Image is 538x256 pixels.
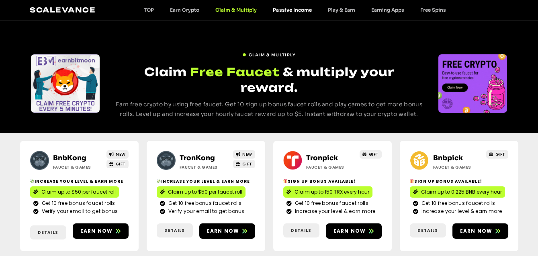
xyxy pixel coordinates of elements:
span: Claim up to $50 per faucet roll [41,188,116,196]
span: GIFT [369,151,379,157]
span: Earn now [80,227,113,235]
span: Get 10 free bonus faucet rolls [419,200,495,207]
span: Increase your level & earn more [293,208,375,215]
span: NEW [242,151,252,157]
span: Claim [144,65,186,79]
span: Free Faucet [190,64,279,80]
a: Tronpick [306,154,338,162]
span: Claim & Multiply [249,52,296,58]
span: Earn now [333,227,366,235]
a: Claim up to $50 per faucet roll [157,186,245,198]
span: NEW [116,151,126,157]
a: BnbKong [53,154,86,162]
h2: Sign Up Bonus Available! [283,178,382,184]
a: Scalevance [30,6,96,14]
span: GIFT [116,161,126,167]
span: Claim up to 0.225 BNB every hour [421,188,502,196]
a: NEW [233,150,255,159]
a: Play & Earn [319,7,363,13]
nav: Menu [136,7,454,13]
h2: Faucet & Games [306,164,356,170]
span: Increase your level & earn more [419,208,502,215]
h2: Increase your level & earn more [30,178,129,184]
span: Get 10 free bonus faucet rolls [40,200,115,207]
a: TOP [136,7,162,13]
a: Details [157,223,193,237]
a: Earn now [326,223,382,239]
span: GIFT [495,151,505,157]
a: GIFT [486,150,508,159]
a: Details [410,223,446,237]
a: Details [30,225,66,239]
a: GIFT [360,150,382,159]
span: Details [417,227,438,233]
a: Earn now [73,223,129,239]
a: NEW [106,150,129,159]
h2: Faucet & Games [180,164,230,170]
span: Verify your email to get bonus [40,208,118,215]
span: Get 10 free bonus faucet rolls [293,200,368,207]
a: Earn Crypto [162,7,207,13]
h2: Faucet & Games [53,164,103,170]
img: 💸 [30,179,34,183]
img: 🎁 [410,179,414,183]
span: Get 10 free bonus faucet rolls [166,200,242,207]
span: Details [164,227,185,233]
span: Claim up to 150 TRX every hour [295,188,369,196]
a: TronKong [180,154,215,162]
a: Claim up to 150 TRX every hour [283,186,372,198]
div: Slides [31,54,100,113]
a: Details [283,223,319,237]
span: Verify your email to get bonus [166,208,245,215]
img: 🎁 [283,179,287,183]
span: Earn now [460,227,493,235]
span: Details [38,229,58,235]
a: GIFT [106,160,129,168]
h2: Faucet & Games [433,164,483,170]
a: Claim & Multiply [242,49,296,58]
a: Earning Apps [363,7,412,13]
img: 💸 [157,179,161,183]
h2: Sign Up Bonus Available! [410,178,508,184]
span: Earn now [207,227,239,235]
span: Details [291,227,311,233]
span: & multiply your reward. [240,65,394,95]
a: Passive Income [265,7,319,13]
span: GIFT [242,161,252,167]
a: Earn now [452,223,508,239]
h2: Increase your level & earn more [157,178,255,184]
a: Bnbpick [433,154,462,162]
div: Slides [438,54,507,113]
a: Claim up to $50 per faucet roll [30,186,119,198]
a: Earn now [199,223,255,239]
a: Claim & Multiply [207,7,265,13]
a: GIFT [233,160,255,168]
p: Earn free crypto by using free faucet. Get 10 sign up bonus faucet rolls and play games to get mo... [115,100,423,119]
span: Claim up to $50 per faucet roll [168,188,242,196]
a: Claim up to 0.225 BNB every hour [410,186,505,198]
a: Free Spins [412,7,454,13]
